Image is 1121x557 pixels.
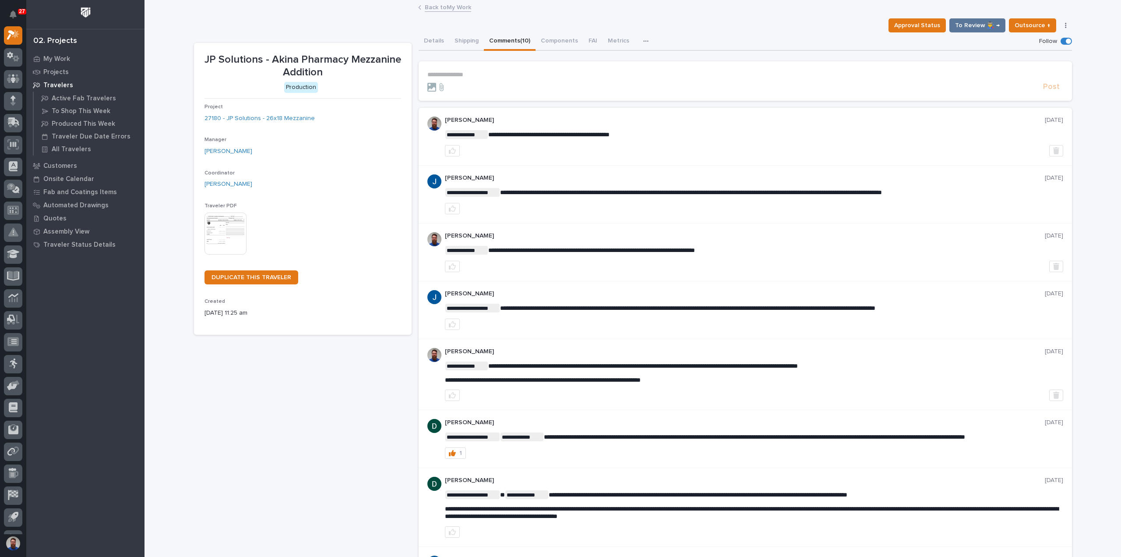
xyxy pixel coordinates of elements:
span: Project [204,104,223,110]
span: Outsource ↑ [1015,20,1050,31]
button: Notifications [4,5,22,24]
p: My Work [43,55,70,63]
p: [DATE] [1045,232,1063,240]
button: like this post [445,390,460,401]
a: Automated Drawings [26,199,145,212]
p: Traveler Due Date Errors [52,133,130,141]
button: Outsource ↑ [1009,18,1056,32]
button: Comments (10) [484,32,536,51]
p: [PERSON_NAME] [445,419,1045,426]
p: Traveler Status Details [43,241,116,249]
a: [PERSON_NAME] [204,180,252,189]
p: [DATE] [1045,117,1063,124]
a: Quotes [26,212,145,225]
a: 27180 - JP Solutions - 26x18 Mezzanine [204,114,315,123]
p: [DATE] [1045,348,1063,355]
img: Workspace Logo [78,4,94,21]
img: 6hTokn1ETDGPf9BPokIQ [427,348,441,362]
button: Components [536,32,583,51]
a: To Shop This Week [34,105,145,117]
button: like this post [445,145,460,156]
a: My Work [26,52,145,65]
p: Assembly View [43,228,89,236]
p: [PERSON_NAME] [445,174,1045,182]
a: Projects [26,65,145,78]
a: Onsite Calendar [26,172,145,185]
p: [DATE] [1045,419,1063,426]
p: [PERSON_NAME] [445,348,1045,355]
button: like this post [445,319,460,330]
div: 1 [459,450,462,456]
span: To Review 👨‍🏭 → [955,20,1000,31]
button: Approval Status [888,18,946,32]
a: Active Fab Travelers [34,92,145,104]
button: FAI [583,32,603,51]
p: 27 [19,8,25,14]
img: 6hTokn1ETDGPf9BPokIQ [427,232,441,246]
a: Travelers [26,78,145,92]
a: Assembly View [26,225,145,238]
p: [PERSON_NAME] [445,290,1045,298]
a: Fab and Coatings Items [26,185,145,199]
button: Delete post [1049,145,1063,156]
p: To Shop This Week [52,107,110,115]
p: All Travelers [52,145,91,153]
p: [DATE] 11:25 am [204,309,401,318]
a: Produced This Week [34,117,145,130]
button: Delete post [1049,390,1063,401]
button: Delete post [1049,261,1063,272]
div: 02. Projects [33,36,77,46]
button: like this post [445,526,460,538]
span: Created [204,299,225,304]
p: Travelers [43,82,73,89]
span: Post [1043,82,1060,92]
button: 1 [445,447,466,459]
button: Details [419,32,449,51]
button: like this post [445,203,460,214]
a: Customers [26,159,145,172]
a: DUPLICATE THIS TRAVELER [204,270,298,284]
p: [PERSON_NAME] [445,232,1045,240]
p: Quotes [43,215,67,223]
span: Approval Status [894,20,940,31]
a: Back toMy Work [425,2,471,12]
p: Onsite Calendar [43,175,94,183]
button: like this post [445,261,460,272]
a: [PERSON_NAME] [204,147,252,156]
span: Manager [204,137,226,142]
button: users-avatar [4,534,22,553]
span: Coordinator [204,170,235,176]
button: Post [1040,82,1063,92]
span: Traveler PDF [204,203,237,209]
div: Notifications27 [11,11,22,25]
p: Fab and Coatings Items [43,188,117,196]
button: To Review 👨‍🏭 → [949,18,1005,32]
a: All Travelers [34,143,145,155]
img: ACg8ocJgdhFn4UJomsYM_ouCmoNuTXbjHW0N3LU2ED0DpQ4pt1V6hA=s96-c [427,477,441,491]
div: Production [284,82,318,93]
p: [DATE] [1045,174,1063,182]
a: Traveler Due Date Errors [34,130,145,142]
p: Produced This Week [52,120,115,128]
p: Active Fab Travelers [52,95,116,103]
button: Metrics [603,32,635,51]
p: [PERSON_NAME] [445,117,1045,124]
img: ACg8ocIvQgbKnUI1OLQ1VS3mm8sq0p2BVcNzpCu_ubKm4b8z_eaaoA=s96-c [427,174,441,188]
p: Automated Drawings [43,202,109,209]
p: [DATE] [1045,290,1063,298]
p: [PERSON_NAME] [445,477,1045,484]
img: ACg8ocIvQgbKnUI1OLQ1VS3mm8sq0p2BVcNzpCu_ubKm4b8z_eaaoA=s96-c [427,290,441,304]
p: Customers [43,162,77,170]
a: Traveler Status Details [26,238,145,251]
p: Projects [43,68,69,76]
p: JP Solutions - Akina Pharmacy Mezzanine Addition [204,53,401,79]
p: Follow [1039,38,1057,45]
button: Shipping [449,32,484,51]
span: DUPLICATE THIS TRAVELER [212,274,291,280]
p: [DATE] [1045,477,1063,484]
img: 6hTokn1ETDGPf9BPokIQ [427,117,441,131]
img: ACg8ocJgdhFn4UJomsYM_ouCmoNuTXbjHW0N3LU2ED0DpQ4pt1V6hA=s96-c [427,419,441,433]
